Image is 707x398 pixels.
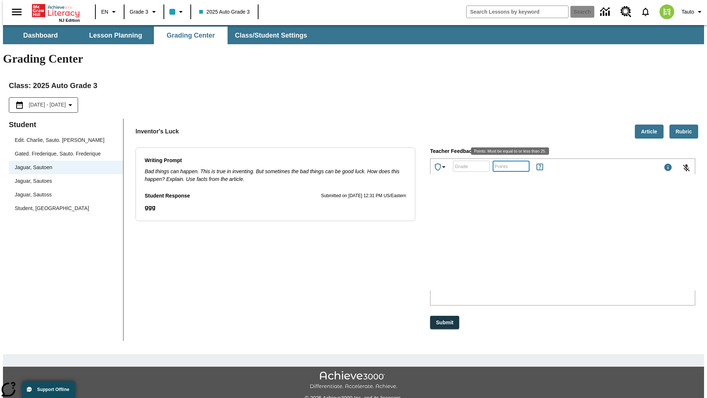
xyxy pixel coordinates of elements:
div: Jaguar, Sautoen [15,164,52,171]
span: Support Offline [37,387,69,392]
a: Data Center [596,2,616,22]
svg: Collapse Date Range Filter [66,101,75,109]
button: Open side menu [6,1,28,23]
div: Edit. Charlie, Sauto. [PERSON_NAME] [15,136,105,144]
p: ggg [145,203,406,212]
button: Dashboard [4,27,77,44]
button: Support Offline [22,381,75,398]
button: Select the date range menu item [12,101,75,109]
span: Grade 3 [130,8,148,16]
button: Submit [430,316,459,329]
button: Article, Will open in new tab [635,125,664,139]
div: Maximum 1000 characters Press Escape to exit toolbar and use left and right arrow keys to access ... [664,163,672,173]
a: Resource Center, Will open in new tab [616,2,636,22]
button: Grade: Grade 3, Select a grade [127,5,161,18]
span: Lesson Planning [89,31,142,40]
button: Grading Center [154,27,228,44]
button: Rubric, Will open in new tab [669,125,698,139]
h1: Grading Center [3,52,704,66]
img: Achieve3000 Differentiate Accelerate Achieve [310,371,397,390]
button: Class color is light blue. Change class color [166,5,188,18]
span: Dashboard [23,31,58,40]
p: Teacher Feedback [430,147,695,156]
button: Rules for Earning Points and Achievements, Will open in new tab [532,160,547,174]
span: [DATE] - [DATE] [29,101,66,109]
button: Click to activate and allow voice recognition [678,159,695,177]
div: Points: Must be equal to or less than 25. [471,147,549,155]
a: Notifications [636,2,655,21]
div: Jaguar, Sautoss [15,191,52,199]
button: Profile/Settings [679,5,707,18]
p: Writing Prompt [145,157,406,165]
div: SubNavbar [3,27,314,44]
span: Tauto [682,8,694,16]
p: Student [9,119,123,130]
input: Points: Must be equal to or less than 25. [493,157,530,176]
input: search field [467,6,568,18]
div: SubNavbar [3,25,704,44]
img: avatar image [659,4,674,19]
button: Select a new avatar [655,2,679,21]
div: Student, [GEOGRAPHIC_DATA] [15,205,89,212]
button: Class/Student Settings [229,27,313,44]
p: eSfKf [3,6,108,13]
div: Edit. Charlie, Sauto. [PERSON_NAME] [9,133,123,147]
span: 2025 Auto Grade 3 [199,8,250,16]
span: EN [101,8,108,16]
div: Jaguar, Sautoss [9,188,123,202]
p: Bad things can happen. This is true in inventing. But sometimes the bad things can be good luck. ... [145,168,406,183]
button: Language: EN, Select a language [98,5,122,18]
div: Gated. Frederique, Sauto. Frederique [9,147,123,161]
div: Gated. Frederique, Sauto. Frederique [15,150,101,158]
div: Points: Must be equal to or less than 25. [493,161,530,172]
h2: Class : 2025 Auto Grade 3 [9,80,698,91]
button: Achievements [430,160,451,174]
p: Submitted on [DATE] 12:31 PM US/Eastern [321,192,406,200]
p: Inventor's Luck [136,127,179,136]
body: Type your response here. [3,6,108,13]
div: Jaguar, Sautoes [15,177,52,185]
input: Grade: Letters, numbers, %, + and - are allowed. [453,157,490,176]
div: Home [32,3,80,22]
span: Grading Center [166,31,215,40]
span: Class/Student Settings [235,31,307,40]
p: Student Response [145,203,406,212]
div: Jaguar, Sautoes [9,174,123,188]
div: Jaguar, Sautoen [9,161,123,174]
button: Lesson Planning [79,27,152,44]
div: Grade: Letters, numbers, %, + and - are allowed. [453,161,490,172]
div: Student, [GEOGRAPHIC_DATA] [9,202,123,215]
p: Student Response [145,192,190,200]
a: Home [32,3,80,18]
span: NJ Edition [59,18,80,22]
